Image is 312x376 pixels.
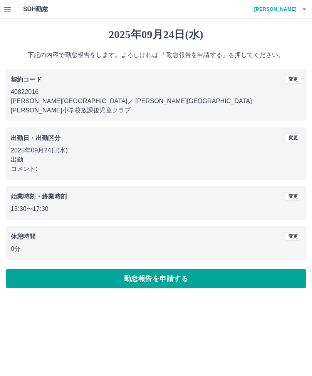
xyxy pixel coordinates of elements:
button: 変更 [285,232,301,241]
button: 変更 [285,192,301,201]
p: 2025年09月24日(水) [11,146,301,155]
p: 0分 [11,244,301,254]
p: 13:30 〜 17:30 [11,204,301,214]
button: 変更 [285,134,301,142]
p: [PERSON_NAME][GEOGRAPHIC_DATA] ／ [PERSON_NAME][GEOGRAPHIC_DATA][PERSON_NAME]小学校放課後児童クラブ [11,97,301,115]
button: 変更 [285,75,301,84]
b: 休憩時間 [11,233,36,240]
b: 始業時刻・終業時刻 [11,193,67,200]
p: 下記の内容で勤怠報告をします。よろしければ 「勤怠報告を申請する」を押してください。 [6,50,306,60]
p: 40822016 [11,87,301,97]
p: コメント: [11,164,301,174]
button: 勤怠報告を申請する [6,269,306,288]
b: 出勤日・出勤区分 [11,135,60,141]
p: 出勤 [11,155,301,164]
b: 契約コード [11,76,42,83]
h1: 2025年09月24日(水) [6,28,306,41]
